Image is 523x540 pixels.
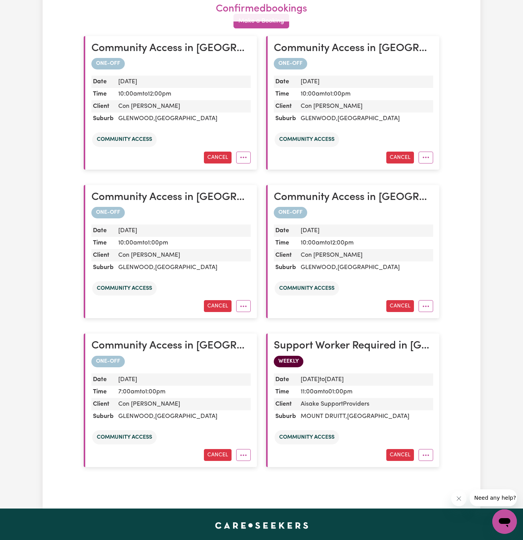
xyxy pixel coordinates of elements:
dt: Client [274,100,298,112]
div: one-off booking [274,58,433,69]
dt: Date [91,373,115,386]
dd: Con [PERSON_NAME] [298,100,433,112]
div: WEEKLY booking [274,356,433,367]
button: More options [236,300,251,312]
button: Cancel [204,449,232,461]
div: one-off booking [91,58,251,69]
button: Cancel [386,152,414,163]
dd: Con [PERSON_NAME] [115,100,251,112]
dt: Time [91,386,115,398]
dd: GLENWOOD , [GEOGRAPHIC_DATA] [115,261,251,274]
span: ONE-OFF [91,58,125,69]
li: Community access [92,430,157,445]
dt: Client [274,398,298,410]
dd: GLENWOOD , [GEOGRAPHIC_DATA] [298,261,433,274]
button: More options [419,300,433,312]
dd: Con [PERSON_NAME] [298,249,433,261]
h2: Support Worker Required in Mt Druitt, NSW [274,340,433,353]
div: one-off booking [91,207,251,218]
dd: 11:00am to 01:00pm [298,386,433,398]
dt: Suburb [91,410,115,423]
button: Cancel [204,300,232,312]
h2: Community Access in Glenwood, NSW [91,340,251,353]
dt: Time [91,237,115,249]
span: to [DATE] [319,377,344,383]
button: Cancel [386,449,414,461]
dt: Client [274,249,298,261]
button: More options [419,449,433,461]
dt: Client [91,249,115,261]
dd: [DATE] [298,373,433,386]
button: Cancel [386,300,414,312]
dt: Suburb [274,112,298,125]
span: ONE-OFF [91,356,125,367]
h2: confirmed bookings [87,3,436,15]
dd: Con [PERSON_NAME] [115,249,251,261]
dt: Time [274,88,298,100]
dd: 10:00am to 12:00pm [115,88,251,100]
h2: Community Access in Glenwood, NSW [274,191,433,204]
dd: GLENWOOD , [GEOGRAPHIC_DATA] [115,410,251,423]
dd: 10:00am to 12:00pm [298,237,433,249]
li: Community access [275,281,339,296]
span: ONE-OFF [274,207,307,218]
dt: Suburb [274,410,298,423]
dd: [DATE] [298,225,433,237]
dt: Client [91,398,115,410]
dd: GLENWOOD , [GEOGRAPHIC_DATA] [115,112,251,125]
dd: Aisake SupportProviders [298,398,433,410]
iframe: Close message [451,491,467,506]
button: More options [419,152,433,163]
span: WEEKLY [274,356,303,367]
dd: 7:00am to 1:00pm [115,386,251,398]
dd: [DATE] [115,373,251,386]
h2: Community Access in Glenwood, NSW [91,191,251,204]
dt: Date [91,225,115,237]
button: More options [236,449,251,461]
span: ONE-OFF [91,207,125,218]
dd: GLENWOOD , [GEOGRAPHIC_DATA] [298,112,433,125]
dt: Suburb [91,112,115,125]
li: Community access [92,281,157,296]
dt: Time [274,237,298,249]
dd: [DATE] [298,76,433,88]
dt: Time [91,88,115,100]
dt: Client [91,100,115,112]
a: Careseekers home page [215,522,308,528]
dd: MOUNT DRUITT , [GEOGRAPHIC_DATA] [298,410,433,423]
dd: [DATE] [115,76,251,88]
dd: 10:00am to 1:00pm [298,88,433,100]
div: one-off booking [91,356,251,367]
dd: 10:00am to 1:00pm [115,237,251,249]
dt: Date [91,76,115,88]
dt: Suburb [91,261,115,274]
iframe: Message from company [470,489,517,506]
div: one-off booking [274,207,433,218]
button: More options [236,152,251,163]
li: Community access [275,132,339,147]
iframe: Button to launch messaging window [492,509,517,534]
dd: Con [PERSON_NAME] [115,398,251,410]
h2: Community Access in Glenwood, NSW [91,42,251,55]
dt: Time [274,386,298,398]
dt: Date [274,373,298,386]
dd: [DATE] [115,225,251,237]
dt: Date [274,225,298,237]
button: Cancel [204,152,232,163]
li: Community access [275,430,339,445]
dt: Date [274,76,298,88]
dt: Suburb [274,261,298,274]
li: Community access [92,132,157,147]
h2: Community Access in Glenwood, NSW [274,42,433,55]
span: ONE-OFF [274,58,307,69]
